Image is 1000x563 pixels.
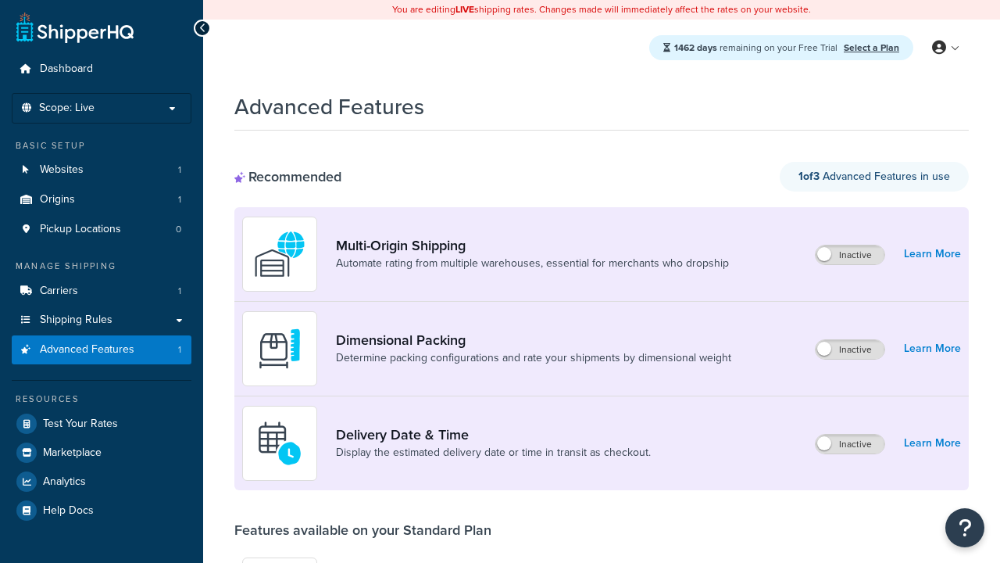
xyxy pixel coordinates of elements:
[12,306,191,335] a: Shipping Rules
[12,335,191,364] a: Advanced Features1
[12,215,191,244] a: Pickup Locations0
[39,102,95,115] span: Scope: Live
[43,475,86,489] span: Analytics
[178,343,181,357] span: 1
[43,446,102,460] span: Marketplace
[40,193,75,206] span: Origins
[336,332,731,349] a: Dimensional Packing
[904,243,961,265] a: Learn More
[12,468,191,496] a: Analytics
[178,285,181,298] span: 1
[12,410,191,438] a: Test Your Rates
[234,91,424,122] h1: Advanced Features
[12,156,191,185] li: Websites
[40,343,134,357] span: Advanced Features
[12,277,191,306] a: Carriers1
[336,237,729,254] a: Multi-Origin Shipping
[12,277,191,306] li: Carriers
[43,418,118,431] span: Test Your Rates
[674,41,840,55] span: remaining on your Free Trial
[234,522,491,539] div: Features available on your Standard Plan
[798,168,820,185] strong: 1 of 3
[40,285,78,298] span: Carriers
[178,193,181,206] span: 1
[12,260,191,273] div: Manage Shipping
[844,41,899,55] a: Select a Plan
[252,416,307,471] img: gfkeb5ejjkALwAAAABJRU5ErkJggg==
[12,185,191,214] a: Origins1
[40,314,112,327] span: Shipping Rules
[252,227,307,281] img: WatD5o0RtDAAAAAElFTkSuQmCC
[40,63,93,76] span: Dashboard
[40,223,121,236] span: Pickup Locations
[674,41,717,55] strong: 1462 days
[904,432,961,454] a: Learn More
[12,393,191,406] div: Resources
[12,497,191,525] a: Help Docs
[336,426,651,443] a: Delivery Date & Time
[945,508,984,547] button: Open Resource Center
[12,215,191,244] li: Pickup Locations
[816,435,884,454] label: Inactive
[12,439,191,467] a: Marketplace
[12,55,191,84] a: Dashboard
[252,321,307,376] img: DTVBYsAAAAAASUVORK5CYII=
[12,185,191,214] li: Origins
[816,340,884,359] label: Inactive
[904,338,961,360] a: Learn More
[12,139,191,152] div: Basic Setup
[178,163,181,177] span: 1
[336,350,731,366] a: Determine packing configurations and rate your shipments by dimensional weight
[234,168,341,185] div: Recommended
[816,246,884,264] label: Inactive
[12,156,191,185] a: Websites1
[455,2,474,16] b: LIVE
[336,256,729,271] a: Automate rating from multiple warehouses, essential for merchants who dropship
[40,163,84,177] span: Websites
[43,504,94,518] span: Help Docs
[336,445,651,461] a: Display the estimated delivery date or time in transit as checkout.
[798,168,950,185] span: Advanced Features in use
[12,335,191,364] li: Advanced Features
[176,223,181,236] span: 0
